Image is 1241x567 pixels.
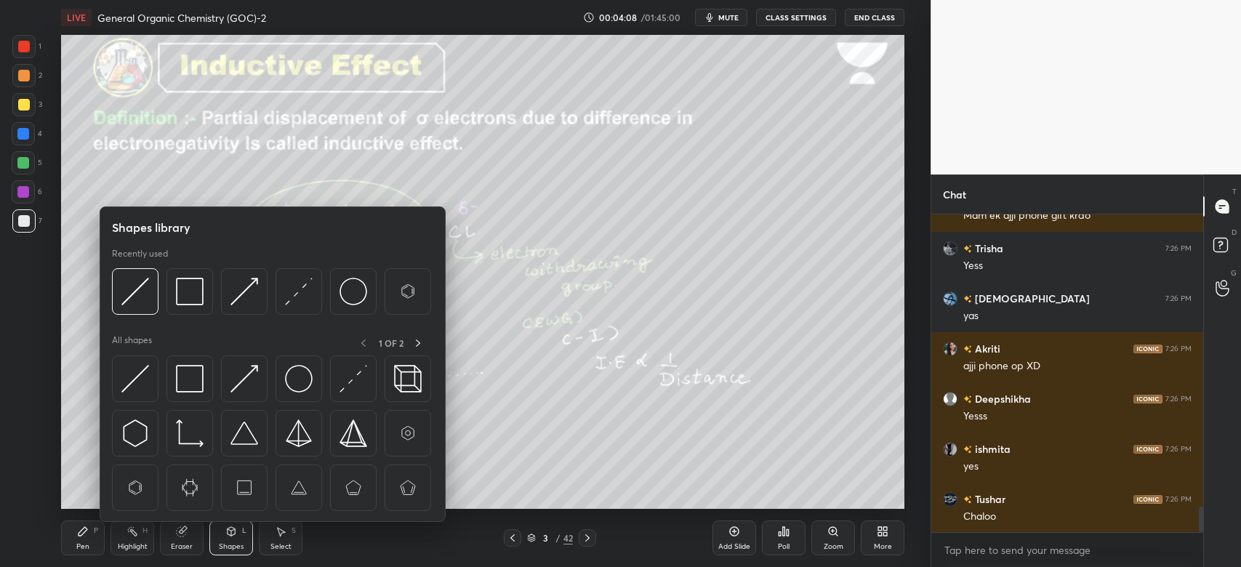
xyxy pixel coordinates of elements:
h5: Shapes library [112,219,190,236]
img: no-rating-badge.077c3623.svg [963,345,972,353]
div: Chaloo [963,510,1192,524]
img: svg+xml;charset=utf-8,%3Csvg%20xmlns%3D%22http%3A%2F%2Fwww.w3.org%2F2000%2Fsvg%22%20width%3D%2265... [230,474,258,502]
img: svg+xml;charset=utf-8,%3Csvg%20xmlns%3D%22http%3A%2F%2Fwww.w3.org%2F2000%2Fsvg%22%20width%3D%2236... [340,278,367,305]
div: 1 [12,35,41,58]
img: iconic-dark.1390631f.png [1133,445,1162,454]
h6: ishmita [972,441,1011,457]
h6: Tushar [972,491,1005,507]
div: 7 [12,209,42,233]
img: svg+xml;charset=utf-8,%3Csvg%20xmlns%3D%22http%3A%2F%2Fwww.w3.org%2F2000%2Fsvg%22%20width%3D%2230... [121,278,149,305]
img: svg+xml;charset=utf-8,%3Csvg%20xmlns%3D%22http%3A%2F%2Fwww.w3.org%2F2000%2Fsvg%22%20width%3D%2265... [394,278,422,305]
div: 7:26 PM [1165,495,1192,504]
img: svg+xml;charset=utf-8,%3Csvg%20xmlns%3D%22http%3A%2F%2Fwww.w3.org%2F2000%2Fsvg%22%20width%3D%2265... [394,474,422,502]
img: svg+xml;charset=utf-8,%3Csvg%20xmlns%3D%22http%3A%2F%2Fwww.w3.org%2F2000%2Fsvg%22%20width%3D%2265... [285,474,313,502]
img: no-rating-badge.077c3623.svg [963,496,972,504]
button: End Class [845,9,904,26]
div: 7:26 PM [1165,244,1192,253]
img: no-rating-badge.077c3623.svg [963,395,972,403]
img: svg+xml;charset=utf-8,%3Csvg%20xmlns%3D%22http%3A%2F%2Fwww.w3.org%2F2000%2Fsvg%22%20width%3D%2265... [394,419,422,447]
div: Zoom [824,543,843,550]
img: 29670a828fe045429c6f4d087e2e9e3e.jpg [943,291,957,306]
div: / [556,534,561,542]
img: no-rating-badge.077c3623.svg [963,245,972,253]
img: no-rating-badge.077c3623.svg [963,446,972,454]
div: 7:26 PM [1165,294,1192,303]
div: 42 [563,531,573,544]
div: 7:26 PM [1165,445,1192,454]
p: D [1232,227,1237,238]
img: svg+xml;charset=utf-8,%3Csvg%20xmlns%3D%22http%3A%2F%2Fwww.w3.org%2F2000%2Fsvg%22%20width%3D%2230... [121,419,149,447]
p: Chat [931,175,978,214]
p: Recently used [112,248,168,260]
div: 2 [12,64,42,87]
div: yas [963,309,1192,323]
img: a20105c0a7604010a4352dedcf1768c8.jpg [943,442,957,457]
div: 7:26 PM [1165,395,1192,403]
div: 4 [12,122,42,145]
img: b8ccd00bfca44651a57143d62b4b44b7.jpg [943,342,957,356]
img: svg+xml;charset=utf-8,%3Csvg%20xmlns%3D%22http%3A%2F%2Fwww.w3.org%2F2000%2Fsvg%22%20width%3D%2230... [121,365,149,393]
img: svg+xml;charset=utf-8,%3Csvg%20xmlns%3D%22http%3A%2F%2Fwww.w3.org%2F2000%2Fsvg%22%20width%3D%2230... [340,365,367,393]
div: Yesss [963,409,1192,424]
div: LIVE [61,9,92,26]
div: Yess [963,259,1192,273]
img: svg+xml;charset=utf-8,%3Csvg%20xmlns%3D%22http%3A%2F%2Fwww.w3.org%2F2000%2Fsvg%22%20width%3D%2233... [176,419,204,447]
div: P [94,527,98,534]
div: Shapes [219,543,244,550]
div: 3 [12,93,42,116]
div: H [142,527,148,534]
img: iconic-dark.1390631f.png [1133,495,1162,504]
div: Eraser [171,543,193,550]
div: Pen [76,543,89,550]
img: svg+xml;charset=utf-8,%3Csvg%20xmlns%3D%22http%3A%2F%2Fwww.w3.org%2F2000%2Fsvg%22%20width%3D%2234... [340,419,367,447]
button: mute [695,9,747,26]
div: Select [270,543,292,550]
p: All shapes [112,334,152,353]
div: More [874,543,892,550]
div: Add Slide [718,543,750,550]
img: svg+xml;charset=utf-8,%3Csvg%20xmlns%3D%22http%3A%2F%2Fwww.w3.org%2F2000%2Fsvg%22%20width%3D%2230... [285,278,313,305]
p: G [1231,268,1237,278]
img: svg+xml;charset=utf-8,%3Csvg%20xmlns%3D%22http%3A%2F%2Fwww.w3.org%2F2000%2Fsvg%22%20width%3D%2265... [176,474,204,502]
div: grid [931,214,1203,533]
img: svg+xml;charset=utf-8,%3Csvg%20xmlns%3D%22http%3A%2F%2Fwww.w3.org%2F2000%2Fsvg%22%20width%3D%2234... [285,419,313,447]
div: yes [963,459,1192,474]
img: iconic-dark.1390631f.png [1133,395,1162,403]
img: svg+xml;charset=utf-8,%3Csvg%20xmlns%3D%22http%3A%2F%2Fwww.w3.org%2F2000%2Fsvg%22%20width%3D%2234... [176,365,204,393]
span: mute [718,12,739,23]
button: CLASS SETTINGS [756,9,836,26]
img: svg+xml;charset=utf-8,%3Csvg%20xmlns%3D%22http%3A%2F%2Fwww.w3.org%2F2000%2Fsvg%22%20width%3D%2265... [340,474,367,502]
div: Highlight [118,543,148,550]
h4: General Organic Chemistry (GOC)-2 [97,11,266,25]
div: 3 [539,534,553,542]
p: T [1232,186,1237,197]
img: svg+xml;charset=utf-8,%3Csvg%20xmlns%3D%22http%3A%2F%2Fwww.w3.org%2F2000%2Fsvg%22%20width%3D%2234... [176,278,204,305]
div: 7:26 PM [1165,345,1192,353]
div: ajji phone op XD [963,359,1192,374]
div: L [242,527,246,534]
img: no-rating-badge.077c3623.svg [963,295,972,303]
h6: Deepshikha [972,391,1031,406]
img: svg+xml;charset=utf-8,%3Csvg%20xmlns%3D%22http%3A%2F%2Fwww.w3.org%2F2000%2Fsvg%22%20width%3D%2230... [230,365,258,393]
div: 6 [12,180,42,204]
img: svg+xml;charset=utf-8,%3Csvg%20xmlns%3D%22http%3A%2F%2Fwww.w3.org%2F2000%2Fsvg%22%20width%3D%2230... [230,278,258,305]
h6: Trisha [972,241,1003,256]
div: Mam ek ajji phone gift krdo [963,209,1192,223]
img: default.png [943,392,957,406]
p: 1 OF 2 [379,337,403,349]
img: iconic-dark.1390631f.png [1133,345,1162,353]
div: Poll [778,543,790,550]
h6: [DEMOGRAPHIC_DATA] [972,291,1090,306]
div: 5 [12,151,42,174]
div: S [292,527,296,534]
img: svg+xml;charset=utf-8,%3Csvg%20xmlns%3D%22http%3A%2F%2Fwww.w3.org%2F2000%2Fsvg%22%20width%3D%2238... [230,419,258,447]
img: svg+xml;charset=utf-8,%3Csvg%20xmlns%3D%22http%3A%2F%2Fwww.w3.org%2F2000%2Fsvg%22%20width%3D%2235... [394,365,422,393]
h6: Akriti [972,341,1000,356]
img: f312d37a9626454489cbe866887c98a3.jpg [943,241,957,256]
img: 2af79c22e7a74692bc546f67afda0619.jpg [943,492,957,507]
img: svg+xml;charset=utf-8,%3Csvg%20xmlns%3D%22http%3A%2F%2Fwww.w3.org%2F2000%2Fsvg%22%20width%3D%2236... [285,365,313,393]
img: svg+xml;charset=utf-8,%3Csvg%20xmlns%3D%22http%3A%2F%2Fwww.w3.org%2F2000%2Fsvg%22%20width%3D%2265... [121,474,149,502]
